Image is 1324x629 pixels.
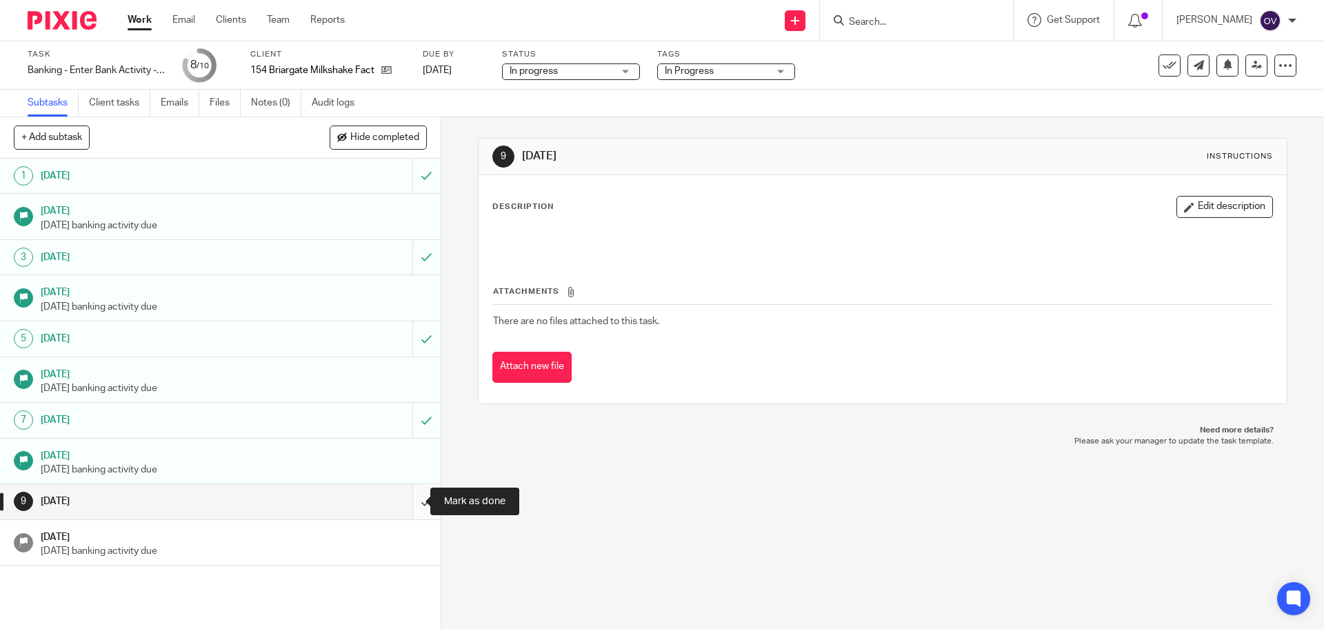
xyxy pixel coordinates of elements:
[28,63,165,77] div: Banking - Enter Bank Activity - week 34
[41,527,427,544] h1: [DATE]
[492,436,1273,447] p: Please ask your manager to update the task template.
[312,90,365,117] a: Audit logs
[493,317,659,326] span: There are no files attached to this task.
[1176,196,1273,218] button: Edit description
[251,90,301,117] a: Notes (0)
[41,364,427,381] h1: [DATE]
[41,328,279,349] h1: [DATE]
[250,63,374,77] p: 154 Briargate Milkshake Factory
[41,544,427,558] p: [DATE] banking activity due
[41,219,427,232] p: [DATE] banking activity due
[267,13,290,27] a: Team
[28,49,165,60] label: Task
[502,49,640,60] label: Status
[1047,15,1100,25] span: Get Support
[1176,13,1252,27] p: [PERSON_NAME]
[250,49,405,60] label: Client
[41,282,427,299] h1: [DATE]
[665,66,714,76] span: In Progress
[350,132,419,143] span: Hide completed
[14,410,33,430] div: 7
[89,90,150,117] a: Client tasks
[41,491,279,512] h1: [DATE]
[657,49,795,60] label: Tags
[190,57,209,73] div: 8
[310,13,345,27] a: Reports
[492,201,554,212] p: Description
[14,166,33,186] div: 1
[847,17,972,29] input: Search
[41,201,427,218] h1: [DATE]
[172,13,195,27] a: Email
[330,126,427,149] button: Hide completed
[41,166,279,186] h1: [DATE]
[41,381,427,395] p: [DATE] banking activity due
[510,66,558,76] span: In progress
[41,463,427,477] p: [DATE] banking activity due
[492,425,1273,436] p: Need more details?
[41,247,279,268] h1: [DATE]
[1259,10,1281,32] img: svg%3E
[492,352,572,383] button: Attach new file
[28,11,97,30] img: Pixie
[28,90,79,117] a: Subtasks
[14,126,90,149] button: + Add subtask
[128,13,152,27] a: Work
[161,90,199,117] a: Emails
[41,410,279,430] h1: [DATE]
[197,62,209,70] small: /10
[41,300,427,314] p: [DATE] banking activity due
[41,446,427,463] h1: [DATE]
[210,90,241,117] a: Files
[493,288,559,295] span: Attachments
[216,13,246,27] a: Clients
[492,146,514,168] div: 9
[14,492,33,511] div: 9
[423,49,485,60] label: Due by
[14,329,33,348] div: 5
[522,149,912,163] h1: [DATE]
[1207,151,1273,162] div: Instructions
[423,66,452,75] span: [DATE]
[14,248,33,267] div: 3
